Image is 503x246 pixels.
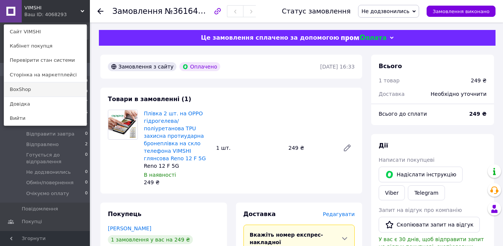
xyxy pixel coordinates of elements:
[379,157,434,163] span: Написати покупцеві
[112,7,163,16] span: Замовлення
[469,111,487,117] b: 249 ₴
[26,190,69,197] span: Очікуємо оплату
[379,142,388,149] span: Дії
[165,6,218,16] span: №361643233
[24,4,81,11] span: VIMSHI
[243,210,276,218] span: Доставка
[201,34,339,41] span: Це замовлення сплачено за допомогою
[4,111,87,125] a: Вийти
[250,232,323,245] span: Вкажіть номер експрес-накладної
[108,110,137,139] img: Плівка 2 шт. на OPPO гідрогелева/поліуретанова TPU захисна протиударна бронеплівка на скло телефо...
[26,169,71,176] span: Не додзвонились
[4,68,87,82] a: Сторінка на маркетплейсі
[144,179,210,186] div: 249 ₴
[85,131,88,137] span: 0
[144,110,206,161] a: Плівка 2 шт. на OPPO гідрогелева/поліуретанова TPU захисна протиударна бронеплівка на скло телефо...
[108,210,142,218] span: Покупець
[108,62,176,71] div: Замовлення з сайту
[22,218,42,225] span: Покупці
[85,152,88,165] span: 0
[471,77,487,84] div: 249 ₴
[282,7,351,15] div: Статус замовлення
[379,185,405,200] a: Viber
[340,140,355,155] a: Редагувати
[22,206,58,212] span: Повідомлення
[361,8,409,14] span: Не додзвонились
[179,62,220,71] div: Оплачено
[379,111,427,117] span: Всього до сплати
[341,34,386,42] img: evopay logo
[144,172,176,178] span: В наявності
[213,143,285,153] div: 1 шт.
[320,64,355,70] time: [DATE] 16:33
[408,185,445,200] a: Telegram
[379,167,463,182] button: Надіслати інструкцію
[379,91,404,97] span: Доставка
[108,235,193,244] div: 1 замовлення у вас на 249 ₴
[379,217,480,233] button: Скопіювати запит на відгук
[85,190,88,197] span: 0
[24,11,56,18] div: Ваш ID: 4068293
[108,225,151,231] a: [PERSON_NAME]
[108,95,191,103] span: Товари в замовленні (1)
[4,25,87,39] a: Сайт VIMSHI
[379,63,402,70] span: Всього
[427,6,496,17] button: Замовлення виконано
[26,152,85,165] span: Готується до відправлення
[97,7,103,15] div: Повернутися назад
[26,179,73,186] span: Обмін/повернення
[433,9,490,14] span: Замовлення виконано
[426,86,491,102] div: Необхідно уточнити
[26,141,59,148] span: Відправлено
[379,78,400,83] span: 1 товар
[323,211,355,217] span: Редагувати
[4,82,87,97] a: BoxShop
[379,207,462,213] span: Запит на відгук про компанію
[85,141,88,148] span: 2
[4,97,87,111] a: Довідка
[4,53,87,67] a: Перевірити стан системи
[85,179,88,186] span: 0
[144,162,210,170] div: Reno 12 F 5G
[285,143,337,153] div: 249 ₴
[85,169,88,176] span: 0
[4,39,87,53] a: Кабінет покупця
[26,131,75,137] span: Відправити завтра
